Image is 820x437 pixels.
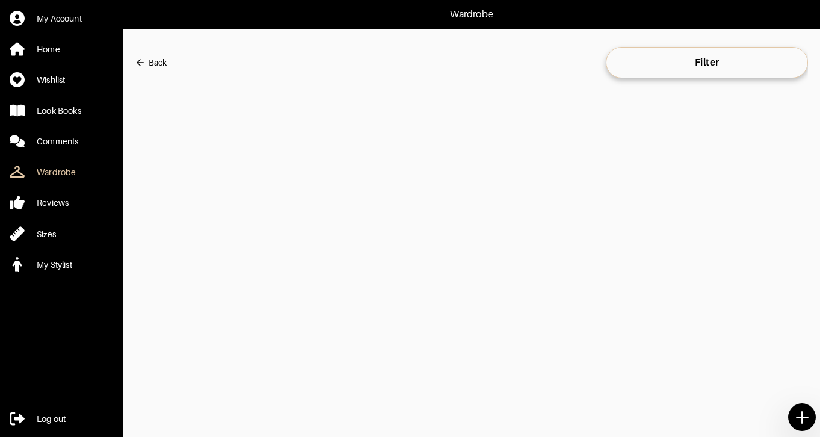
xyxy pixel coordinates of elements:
[37,105,81,117] div: Look Books
[450,7,493,22] p: Wardrobe
[135,51,167,75] button: Back
[37,13,82,25] div: My Account
[149,57,167,69] div: Back
[37,413,66,425] div: Log out
[606,47,808,78] button: Filter
[37,259,72,271] div: My Stylist
[37,74,65,86] div: Wishlist
[37,197,69,209] div: Reviews
[615,57,798,69] span: Filter
[37,43,60,55] div: Home
[37,135,78,147] div: Comments
[37,166,76,178] div: Wardrobe
[37,228,56,240] div: Sizes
